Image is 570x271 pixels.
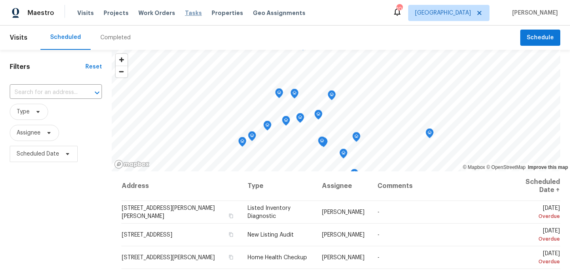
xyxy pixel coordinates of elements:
[91,87,103,98] button: Open
[227,231,235,238] button: Copy Address
[212,9,243,17] span: Properties
[85,63,102,71] div: Reset
[352,132,360,145] div: Map marker
[100,34,131,42] div: Completed
[248,131,256,144] div: Map marker
[138,9,175,17] span: Work Orders
[104,9,129,17] span: Projects
[415,9,471,17] span: [GEOGRAPHIC_DATA]
[17,150,59,158] span: Scheduled Date
[509,251,560,266] span: [DATE]
[486,164,526,170] a: OpenStreetMap
[17,108,30,116] span: Type
[116,54,127,66] button: Zoom in
[502,171,560,201] th: Scheduled Date ↑
[122,205,215,219] span: [STREET_ADDRESS][PERSON_NAME][PERSON_NAME]
[377,209,379,215] span: -
[28,9,54,17] span: Maestro
[509,258,560,266] div: Overdue
[509,9,558,17] span: [PERSON_NAME]
[322,232,364,238] span: [PERSON_NAME]
[314,110,322,122] div: Map marker
[253,9,305,17] span: Geo Assignments
[10,86,79,99] input: Search for an address...
[238,137,246,149] div: Map marker
[10,29,28,47] span: Visits
[10,63,85,71] h1: Filters
[371,171,503,201] th: Comments
[322,255,364,260] span: [PERSON_NAME]
[116,66,127,77] button: Zoom out
[318,137,326,149] div: Map marker
[122,232,172,238] span: [STREET_ADDRESS]
[50,33,81,41] div: Scheduled
[509,212,560,220] div: Overdue
[509,205,560,220] span: [DATE]
[241,171,316,201] th: Type
[248,255,307,260] span: Home Health Checkup
[527,33,554,43] span: Schedule
[282,116,290,128] div: Map marker
[227,254,235,261] button: Copy Address
[227,212,235,220] button: Copy Address
[17,129,40,137] span: Assignee
[328,90,336,103] div: Map marker
[263,121,271,133] div: Map marker
[316,171,371,201] th: Assignee
[320,137,328,150] div: Map marker
[322,209,364,215] span: [PERSON_NAME]
[112,50,560,171] canvas: Map
[463,164,485,170] a: Mapbox
[296,113,304,126] div: Map marker
[426,128,434,141] div: Map marker
[377,255,379,260] span: -
[275,88,283,101] div: Map marker
[339,149,348,161] div: Map marker
[77,9,94,17] span: Visits
[185,10,202,16] span: Tasks
[509,228,560,243] span: [DATE]
[520,30,560,46] button: Schedule
[114,160,150,169] a: Mapbox homepage
[248,205,290,219] span: Listed Inventory Diagnostic
[509,235,560,243] div: Overdue
[396,5,402,13] div: 106
[528,164,568,170] a: Improve this map
[290,89,299,101] div: Map marker
[121,171,241,201] th: Address
[122,255,215,260] span: [STREET_ADDRESS][PERSON_NAME]
[377,232,379,238] span: -
[350,169,358,181] div: Map marker
[248,232,294,238] span: New Listing Audit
